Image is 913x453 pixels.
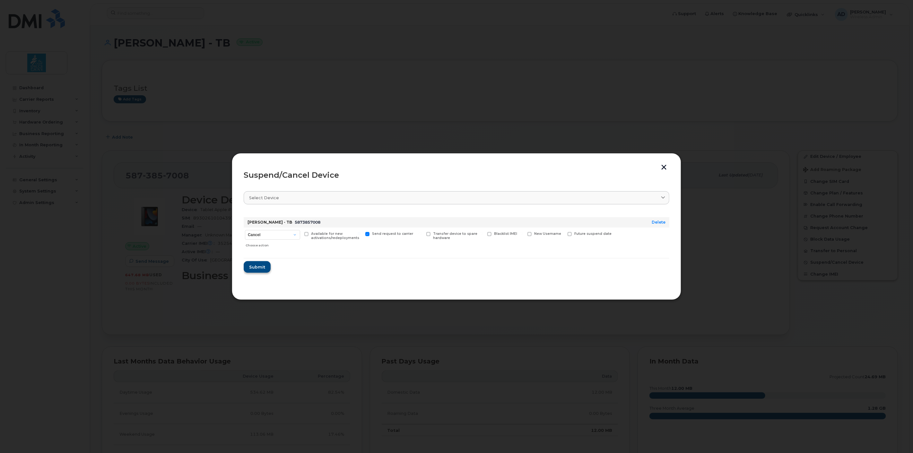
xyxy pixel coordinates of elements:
[248,220,292,225] strong: [PERSON_NAME] - TB
[297,232,300,235] input: Available for new activations/redeployments
[372,232,413,236] span: Send request to carrier
[358,232,361,235] input: Send request to carrier
[419,232,422,235] input: Transfer device to spare hardware
[433,232,477,240] span: Transfer device to spare hardware
[494,232,517,236] span: Blacklist IMEI
[652,220,665,225] a: Delete
[244,171,669,179] div: Suspend/Cancel Device
[574,232,612,236] span: Future suspend date
[560,232,563,235] input: Future suspend date
[246,240,300,248] div: Choose action
[311,232,359,240] span: Available for new activations/redeployments
[480,232,483,235] input: Blacklist IMEI
[295,220,320,225] span: 5873857008
[244,261,271,273] button: Submit
[244,191,669,204] a: Select device
[520,232,523,235] input: New Username
[534,232,561,236] span: New Username
[249,264,265,270] span: Submit
[249,195,279,201] span: Select device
